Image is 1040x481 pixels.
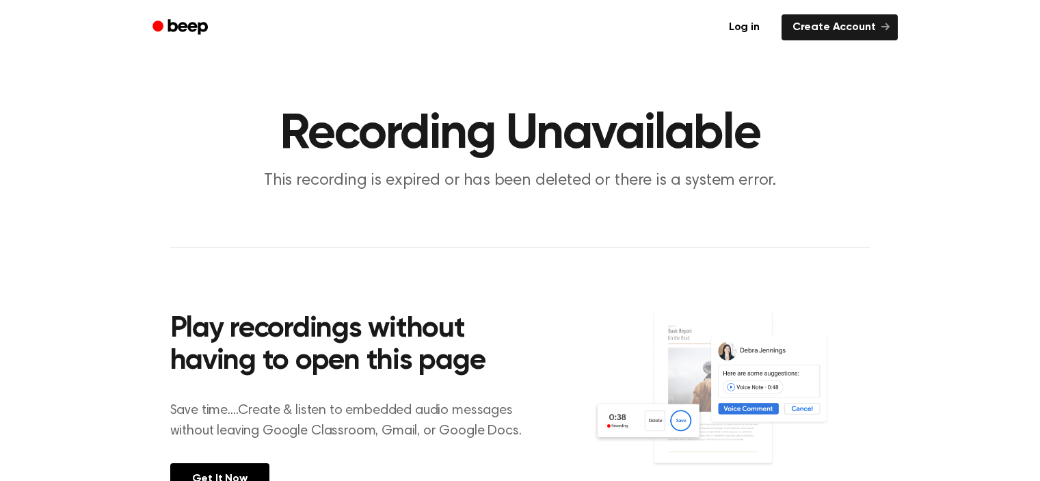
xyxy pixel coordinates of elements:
[258,170,783,192] p: This recording is expired or has been deleted or there is a system error.
[170,109,870,159] h1: Recording Unavailable
[170,400,539,441] p: Save time....Create & listen to embedded audio messages without leaving Google Classroom, Gmail, ...
[715,12,773,43] a: Log in
[143,14,220,41] a: Beep
[170,313,539,378] h2: Play recordings without having to open this page
[782,14,898,40] a: Create Account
